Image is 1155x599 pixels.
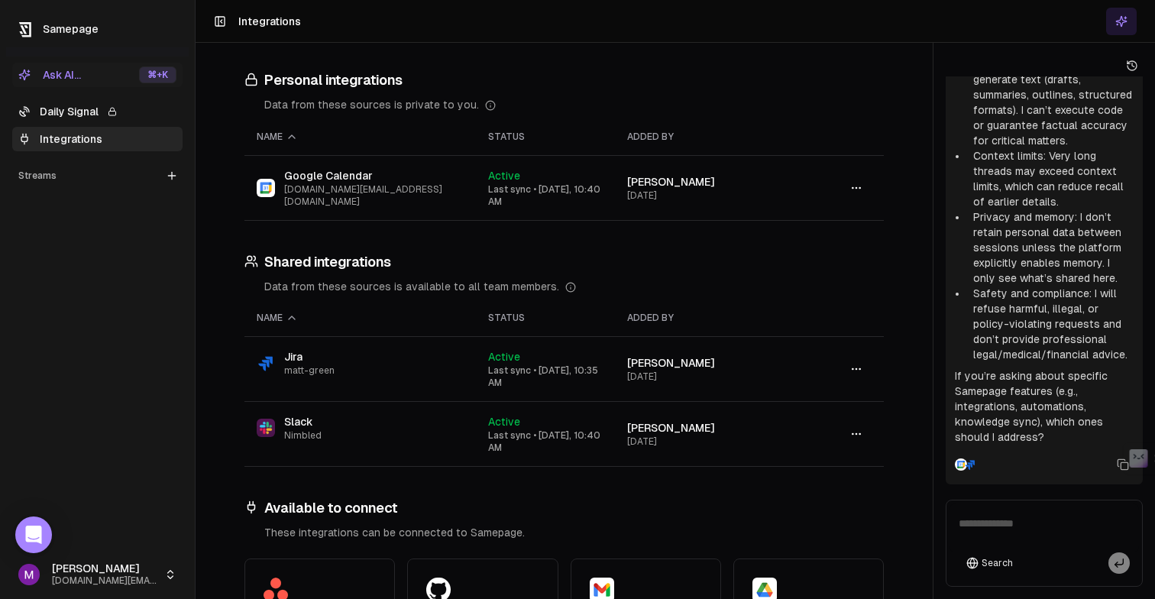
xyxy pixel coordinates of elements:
[627,422,715,434] span: [PERSON_NAME]
[52,562,158,576] span: [PERSON_NAME]
[139,66,176,83] div: ⌘ +K
[264,525,884,540] div: These integrations can be connected to Samepage.
[627,357,715,369] span: [PERSON_NAME]
[15,516,52,553] div: Open Intercom Messenger
[284,364,335,377] span: matt-green
[967,209,1134,286] li: Privacy and memory: I don’t retain personal data between sessions unless the platform explicitly ...
[43,23,99,35] span: Samepage
[488,170,520,182] span: Active
[488,364,603,389] div: Last sync • [DATE], 10:35 AM
[264,97,884,112] div: Data from these sources is private to you.
[244,70,884,91] h3: Personal integrations
[964,458,976,471] img: Jira
[488,312,603,324] div: Status
[627,176,715,188] span: [PERSON_NAME]
[12,99,183,124] a: Daily Signal
[284,168,464,183] span: Google Calendar
[488,183,603,208] div: Last sync • [DATE], 10:40 AM
[488,416,520,428] span: Active
[284,183,464,208] span: [DOMAIN_NAME][EMAIL_ADDRESS][DOMAIN_NAME]
[627,371,788,383] div: [DATE]
[955,368,1134,445] p: If you’re asking about specific Samepage features (e.g., integrations, automations, knowledge syn...
[18,564,40,585] img: _image
[244,251,884,273] h3: Shared integrations
[52,575,158,587] span: [DOMAIN_NAME][EMAIL_ADDRESS][DOMAIN_NAME]
[627,312,788,324] div: Added by
[12,127,183,151] a: Integrations
[12,63,183,87] button: Ask AI...⌘+K
[627,189,788,202] div: [DATE]
[12,556,183,593] button: [PERSON_NAME][DOMAIN_NAME][EMAIL_ADDRESS][DOMAIN_NAME]
[257,354,275,372] img: Jira
[284,429,322,442] span: Nimbled
[284,414,322,429] span: Slack
[967,148,1134,209] li: Context limits: Very long threads may exceed context limits, which can reduce recall of earlier d...
[264,279,884,294] div: Data from these sources is available to all team members.
[257,312,464,324] div: Name
[284,349,335,364] span: Jira
[257,179,275,197] img: Google Calendar
[627,131,788,143] div: Added by
[488,131,603,143] div: Status
[959,552,1021,574] button: Search
[967,286,1134,362] li: Safety and compliance: I will refuse harmful, illegal, or policy-violating requests and don’t pro...
[244,497,884,519] h3: Available to connect
[12,164,183,188] div: Streams
[627,435,788,448] div: [DATE]
[488,429,603,454] div: Last sync • [DATE], 10:40 AM
[238,14,301,29] h1: Integrations
[488,351,520,363] span: Active
[257,419,275,437] img: Slack
[18,67,81,83] div: Ask AI...
[955,458,967,471] img: Google Calendar
[967,57,1134,148] li: Output and execution: I generate text (drafts, summaries, outlines, structured formats). I can’t ...
[257,131,464,143] div: Name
